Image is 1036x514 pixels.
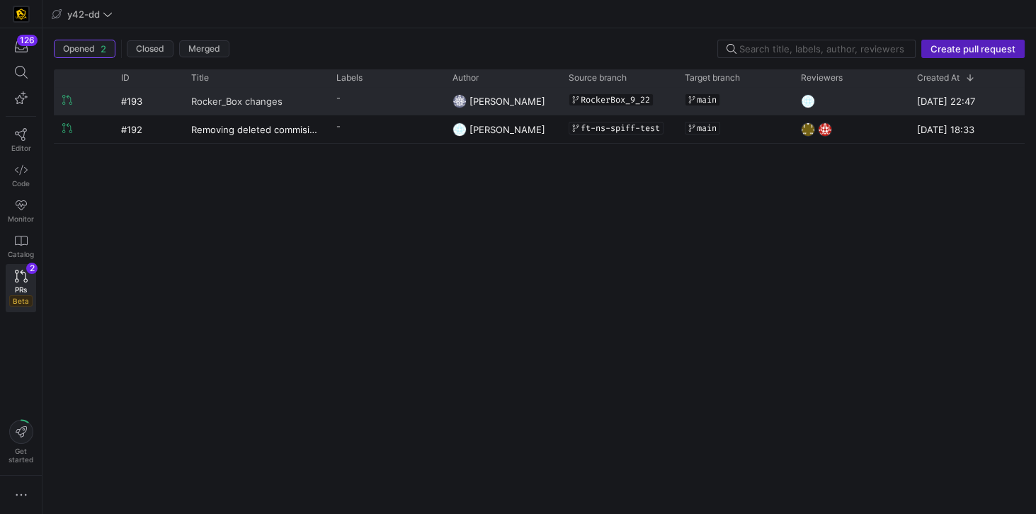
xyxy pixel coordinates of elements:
[67,8,100,20] span: y42-dd
[113,115,183,143] div: #192
[921,40,1025,58] button: Create pull request
[569,73,627,83] span: Source branch
[6,264,36,312] a: PRsBeta2
[930,43,1015,55] span: Create pull request
[6,122,36,158] a: Editor
[127,40,173,57] button: Closed
[113,87,183,115] div: #193
[452,73,479,83] span: Author
[909,115,1025,143] div: [DATE] 18:33
[121,73,130,83] span: ID
[12,179,30,188] span: Code
[101,43,106,55] span: 2
[452,122,467,137] img: https://secure.gravatar.com/avatar/93624b85cfb6a0d6831f1d6e8dbf2768734b96aa2308d2c902a4aae71f619b...
[917,73,960,83] span: Created At
[469,96,545,107] span: [PERSON_NAME]
[697,123,717,133] span: main
[801,122,815,137] img: https://secure.gravatar.com/avatar/332e4ab4f8f73db06c2cf0bfcf19914be04f614aded7b53ca0c4fd3e75c0e2...
[818,122,832,137] img: https://secure.gravatar.com/avatar/06bbdcc80648188038f39f089a7f59ad47d850d77952c7f0d8c4f0bc45aa9b...
[6,34,36,59] button: 126
[188,44,220,54] span: Merged
[685,73,740,83] span: Target branch
[452,94,467,108] img: https://secure.gravatar.com/avatar/e1c5157539d113286c953b8b2d84ff1927c091da543e5993ef07a2ebca6a69...
[697,95,717,105] span: main
[6,2,36,26] a: https://storage.googleapis.com/y42-prod-data-exchange/images/uAsz27BndGEK0hZWDFeOjoxA7jCwgK9jE472...
[48,5,116,23] button: y42-dd
[336,93,341,103] span: -
[6,193,36,229] a: Monitor
[14,7,28,21] img: https://storage.googleapis.com/y42-prod-data-exchange/images/uAsz27BndGEK0hZWDFeOjoxA7jCwgK9jE472...
[6,229,36,264] a: Catalog
[801,73,843,83] span: Reviewers
[17,35,38,46] div: 126
[191,73,209,83] span: Title
[6,158,36,193] a: Code
[336,73,363,83] span: Labels
[191,88,319,114] a: Rocker_Box changes
[8,215,34,223] span: Monitor
[9,295,33,307] span: Beta
[581,95,650,105] span: RockerBox_9_22
[54,40,115,58] button: Opened2
[179,40,229,57] button: Merged
[136,44,164,54] span: Closed
[11,144,31,152] span: Editor
[801,94,815,108] img: https://secure.gravatar.com/avatar/93624b85cfb6a0d6831f1d6e8dbf2768734b96aa2308d2c902a4aae71f619b...
[26,263,38,274] div: 2
[336,122,341,131] span: -
[581,123,660,133] span: ft-ns-spiff-test
[191,88,283,114] span: Rocker_Box changes
[739,43,906,55] input: Search title, labels, author, reviewers
[15,285,27,294] span: PRs
[63,44,95,54] span: Opened
[8,447,33,464] span: Get started
[469,124,545,135] span: [PERSON_NAME]
[909,87,1025,115] div: [DATE] 22:47
[8,250,34,258] span: Catalog
[6,414,36,469] button: Getstarted
[191,116,319,142] a: Removing deleted commision splits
